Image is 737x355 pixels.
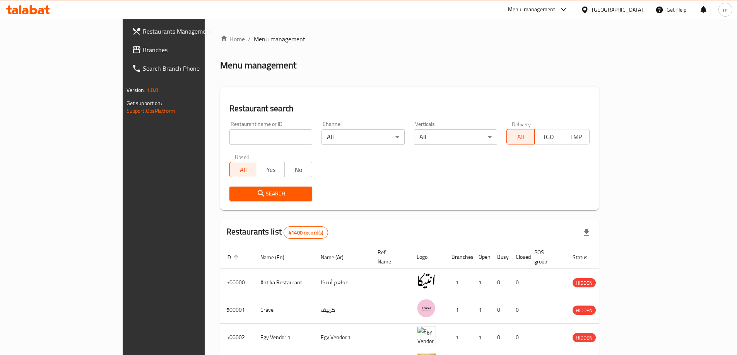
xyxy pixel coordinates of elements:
div: HIDDEN [573,278,596,287]
img: Crave [417,299,436,318]
button: All [229,162,257,177]
span: m [723,5,728,14]
span: 1.0.0 [147,85,159,95]
div: HIDDEN [573,333,596,342]
span: Get support on: [127,98,162,108]
td: Egy Vendor 1 [315,324,371,351]
td: كرييف [315,296,371,324]
th: Logo [410,245,445,269]
td: Crave [254,296,315,324]
span: Ref. Name [378,248,401,266]
button: All [506,129,534,144]
li: / [248,34,251,44]
span: HIDDEN [573,306,596,315]
span: Version: [127,85,145,95]
span: Menu management [254,34,305,44]
span: Name (Ar) [321,253,354,262]
td: Egy Vendor 1 [254,324,315,351]
button: Search [229,187,313,201]
h2: Restaurant search [229,103,590,114]
td: مطعم أنتيكا [315,269,371,296]
img: Antika Restaurant [417,271,436,290]
div: Export file [577,223,596,242]
span: Status [573,253,598,262]
th: Branches [445,245,472,269]
div: Menu-management [508,5,556,14]
img: Egy Vendor 1 [417,326,436,345]
td: 1 [445,269,472,296]
div: All [414,129,497,145]
a: Support.OpsPlatform [127,106,176,116]
td: 0 [510,296,528,324]
a: Branches [126,41,246,59]
span: Branches [143,45,239,54]
th: Open [472,245,491,269]
div: [GEOGRAPHIC_DATA] [592,5,643,14]
span: Restaurants Management [143,27,239,36]
input: Search for restaurant name or ID.. [229,129,313,145]
label: Delivery [512,121,531,127]
div: All [321,129,405,145]
span: TGO [538,131,559,143]
span: Search [236,189,306,199]
span: Search Branch Phone [143,64,239,73]
td: 1 [472,296,491,324]
span: ID [226,253,241,262]
button: No [284,162,312,177]
button: TGO [534,129,562,144]
span: Yes [260,164,282,175]
td: Antika Restaurant [254,269,315,296]
a: Restaurants Management [126,22,246,41]
th: Busy [491,245,510,269]
span: Name (En) [260,253,294,262]
td: 1 [445,324,472,351]
td: 0 [510,269,528,296]
td: 0 [491,269,510,296]
span: HIDDEN [573,333,596,342]
h2: Menu management [220,59,296,71]
span: HIDDEN [573,279,596,287]
td: 1 [472,324,491,351]
td: 1 [445,296,472,324]
div: Total records count [284,226,328,239]
td: 0 [491,324,510,351]
span: 41400 record(s) [284,229,328,236]
h2: Restaurants list [226,226,328,239]
span: All [510,131,531,143]
td: 0 [491,296,510,324]
td: 1 [472,269,491,296]
span: POS group [534,248,557,266]
button: TMP [562,129,590,144]
a: Search Branch Phone [126,59,246,78]
nav: breadcrumb [220,34,599,44]
button: Yes [257,162,285,177]
td: 0 [510,324,528,351]
span: No [288,164,309,175]
span: All [233,164,254,175]
th: Closed [510,245,528,269]
label: Upsell [235,154,249,160]
span: TMP [565,131,587,143]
